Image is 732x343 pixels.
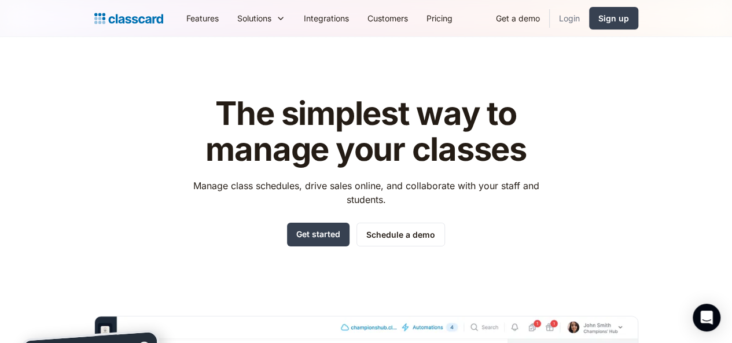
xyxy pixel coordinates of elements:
[417,5,462,31] a: Pricing
[358,5,417,31] a: Customers
[693,304,720,331] div: Open Intercom Messenger
[589,7,638,29] a: Sign up
[237,12,271,24] div: Solutions
[598,12,629,24] div: Sign up
[182,96,550,167] h1: The simplest way to manage your classes
[487,5,549,31] a: Get a demo
[94,10,163,27] a: home
[550,5,589,31] a: Login
[356,223,445,246] a: Schedule a demo
[295,5,358,31] a: Integrations
[228,5,295,31] div: Solutions
[177,5,228,31] a: Features
[182,179,550,206] p: Manage class schedules, drive sales online, and collaborate with your staff and students.
[287,223,350,246] a: Get started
